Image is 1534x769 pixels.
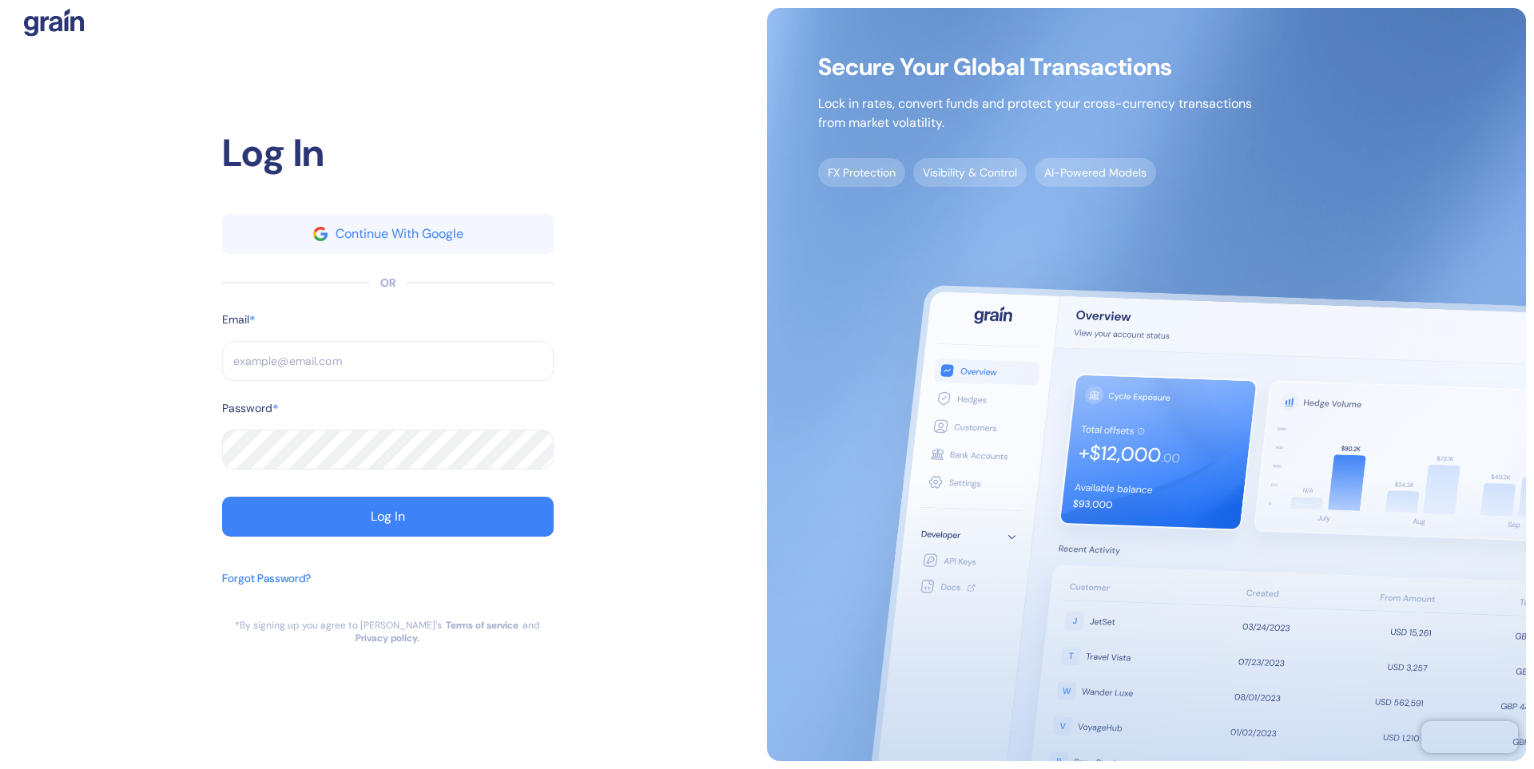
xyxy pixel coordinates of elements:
div: Log In [222,125,554,182]
div: Log In [371,510,405,523]
img: logo [24,8,84,37]
p: Lock in rates, convert funds and protect your cross-currency transactions from market volatility. [818,94,1252,133]
label: Email [222,311,249,328]
label: Password [222,400,272,417]
iframe: Chatra live chat [1421,721,1518,753]
a: Privacy policy. [356,632,419,644]
button: Forgot Password? [222,562,311,619]
input: example@email.com [222,341,554,381]
span: AI-Powered Models [1035,158,1156,187]
div: Forgot Password? [222,570,311,587]
div: OR [380,275,395,291]
div: *By signing up you agree to [PERSON_NAME]’s [235,619,442,632]
img: signup-main-image [767,8,1526,761]
img: google [313,227,328,241]
span: FX Protection [818,158,905,187]
div: and [523,619,540,632]
button: Log In [222,497,554,537]
span: Visibility & Control [913,158,1027,187]
span: Secure Your Global Transactions [818,59,1252,75]
a: Terms of service [446,619,519,632]
div: Continue With Google [336,228,463,240]
button: googleContinue With Google [222,214,554,254]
